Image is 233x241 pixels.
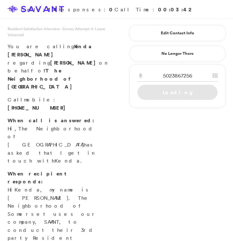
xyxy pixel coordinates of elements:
[137,28,218,38] a: Edit Contact Info
[8,26,105,37] span: Resident Satisfaction Interview - Survey Attempt: 4 - Leave Voicemail
[74,43,92,50] span: Kenda
[8,117,94,124] strong: When call is answered:
[8,170,67,185] strong: When recipient responds:
[8,51,56,58] span: [PERSON_NAME]
[50,59,99,66] strong: [PERSON_NAME]
[8,96,106,112] p: Call :
[8,125,96,148] span: The Neighborhood of [GEOGRAPHIC_DATA]
[8,67,75,90] strong: The Neighborhood of [GEOGRAPHIC_DATA]
[109,6,114,13] strong: 0
[15,186,40,193] span: Kenda
[8,104,69,111] span: [PHONE_NUMBER]
[8,117,106,165] p: Hi, has asked that I get in touch with .
[55,158,80,164] span: Kenda
[137,85,218,100] a: Loading
[8,43,106,91] p: You are calling regarding on behalf of
[130,46,225,61] a: No Longer There
[158,6,194,13] strong: 00:03:42
[24,96,53,103] span: mobile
